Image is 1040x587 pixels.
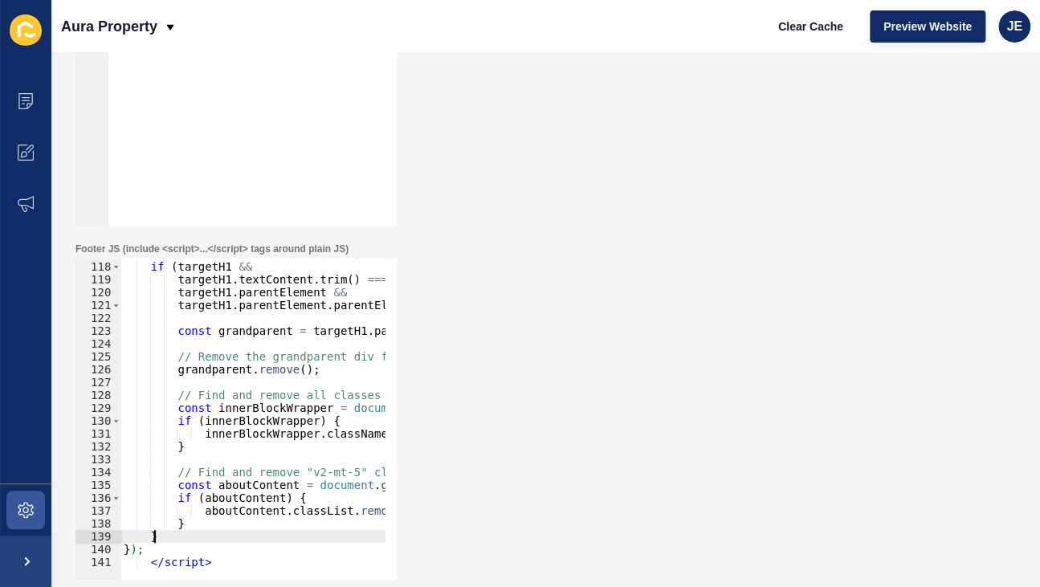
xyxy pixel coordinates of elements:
[75,402,121,414] div: 129
[765,10,857,43] button: Clear Cache
[75,299,121,312] div: 121
[75,286,121,299] div: 120
[75,243,349,255] label: Footer JS (include <script>...</script> tags around plain JS)
[1006,18,1022,35] span: JE
[75,376,121,389] div: 127
[75,556,121,569] div: 141
[75,517,121,530] div: 138
[883,18,972,35] span: Preview Website
[75,504,121,517] div: 137
[75,273,121,286] div: 119
[75,491,121,504] div: 136
[75,389,121,402] div: 128
[778,18,843,35] span: Clear Cache
[75,530,121,543] div: 139
[75,324,121,337] div: 123
[75,453,121,466] div: 133
[75,466,121,479] div: 134
[75,440,121,453] div: 132
[75,337,121,350] div: 124
[75,363,121,376] div: 126
[75,260,121,273] div: 118
[75,543,121,556] div: 140
[75,350,121,363] div: 125
[75,427,121,440] div: 131
[75,479,121,491] div: 135
[61,6,157,47] p: Aura Property
[75,414,121,427] div: 130
[870,10,985,43] button: Preview Website
[75,312,121,324] div: 122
